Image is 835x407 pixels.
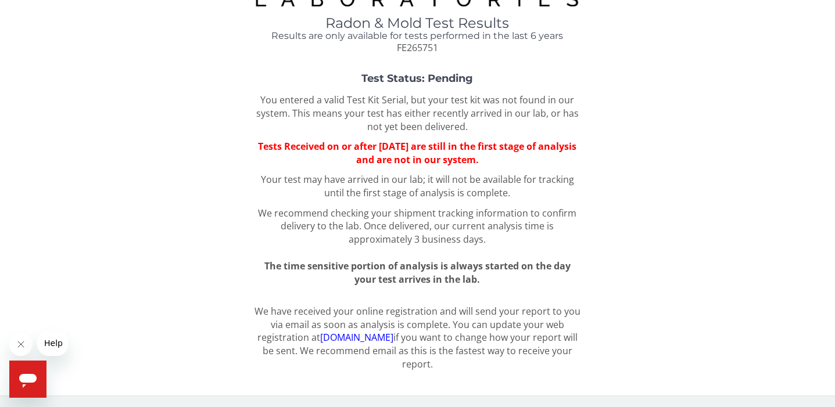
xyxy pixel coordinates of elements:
[320,331,393,344] a: [DOMAIN_NAME]
[254,173,581,200] p: Your test may have arrived in our lab; it will not be available for tracking until the first stag...
[254,16,581,31] h1: Radon & Mold Test Results
[264,260,571,286] span: The time sensitive portion of analysis is always started on the day your test arrives in the lab.
[254,93,581,134] p: You entered a valid Test Kit Serial, but your test kit was not found in our system. This means yo...
[9,333,33,356] iframe: Close message
[349,219,554,246] span: Once delivered, our current analysis time is approximately 3 business days.
[258,140,576,166] span: Tests Received on or after [DATE] are still in the first stage of analysis and are not in our sys...
[361,72,473,85] strong: Test Status: Pending
[258,207,576,233] span: We recommend checking your shipment tracking information to confirm delivery to the lab.
[37,330,68,356] iframe: Message from company
[9,361,46,398] iframe: Button to launch messaging window
[397,41,438,54] span: FE265751
[254,31,581,41] h4: Results are only available for tests performed in the last 6 years
[254,305,581,371] p: We have received your online registration and will send your report to you via email as soon as a...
